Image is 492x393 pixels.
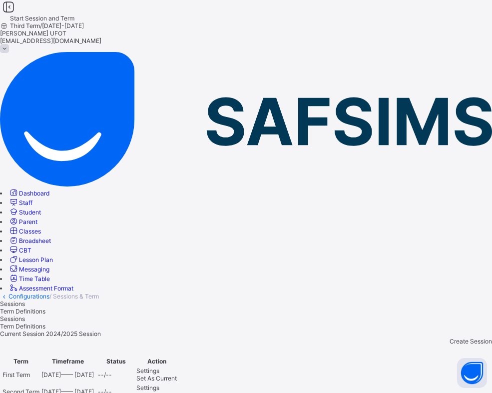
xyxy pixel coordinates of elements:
span: CBT [19,246,31,254]
span: Broadsheet [19,237,51,244]
span: Staff [19,199,32,206]
span: Create Session [450,337,492,345]
span: [DATE] —— [DATE] [41,371,94,378]
th: Action [136,357,177,365]
span: Messaging [19,265,49,273]
a: Lesson Plan [8,256,53,263]
span: Set As Current [136,374,177,382]
a: Parent [8,218,37,225]
span: First Term [2,371,30,378]
button: Open asap [457,358,487,388]
a: Configurations [8,292,49,300]
span: Settings [136,384,159,391]
span: / Sessions & Term [49,292,99,300]
span: Student [19,208,41,216]
a: Broadsheet [8,237,51,244]
th: Timeframe [41,357,94,365]
a: Staff [8,199,32,206]
a: Time Table [8,275,50,282]
a: Student [8,208,41,216]
span: Time Table [19,275,50,282]
a: Assessment Format [8,284,73,292]
span: Dashboard [19,189,49,197]
span: Start Session and Term [10,14,74,22]
span: Classes [19,227,41,235]
td: --/-- [97,366,135,382]
span: Lesson Plan [19,256,53,263]
span: Parent [19,218,37,225]
span: Assessment Format [19,284,73,292]
a: CBT [8,246,31,254]
th: Term [2,357,40,365]
a: Dashboard [8,189,49,197]
span: Settings [136,367,159,374]
a: Messaging [8,265,49,273]
span: 2024/2025 Session [46,330,101,337]
th: Status [97,357,135,365]
a: Classes [8,227,41,235]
